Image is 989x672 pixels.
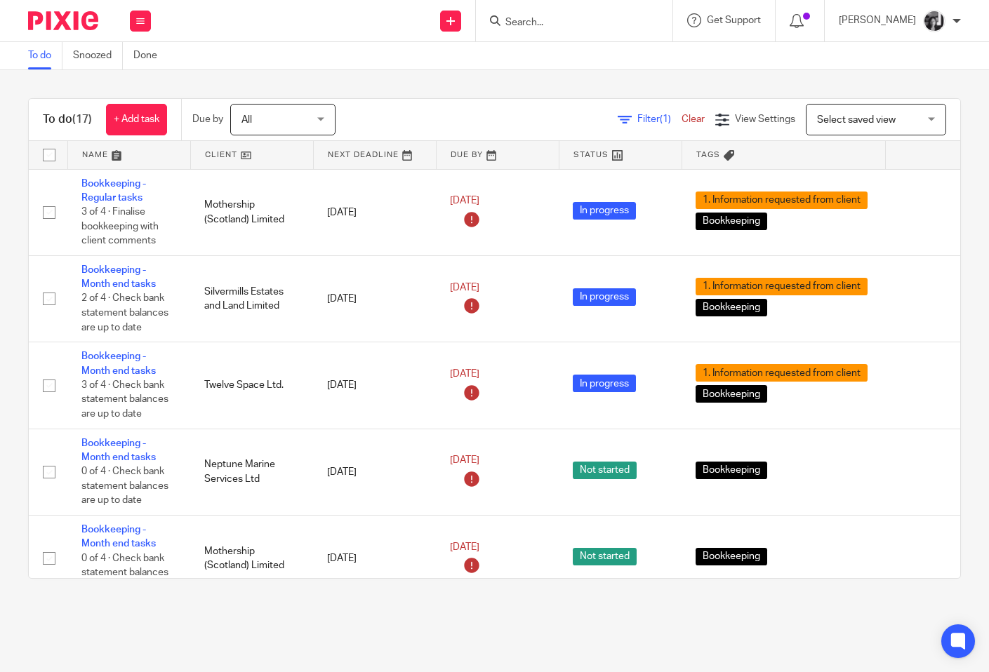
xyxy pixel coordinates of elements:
[190,515,313,601] td: Mothership (Scotland) Limited
[133,42,168,69] a: Done
[190,342,313,429] td: Twelve Space Ltd.
[81,553,168,592] span: 0 of 4 · Check bank statement balances are up to date
[707,15,761,25] span: Get Support
[696,191,868,209] span: 1. Information requested from client
[839,13,916,27] p: [PERSON_NAME]
[573,548,637,565] span: Not started
[735,114,795,124] span: View Settings
[450,283,479,293] span: [DATE]
[106,104,167,135] a: + Add task
[696,385,767,403] span: Bookkeeping
[450,196,479,206] span: [DATE]
[573,202,636,220] span: In progress
[450,456,479,466] span: [DATE]
[504,17,630,29] input: Search
[81,179,146,203] a: Bookkeeping - Regular tasks
[696,548,767,565] span: Bookkeeping
[28,11,98,30] img: Pixie
[696,151,720,159] span: Tags
[81,351,156,375] a: Bookkeeping - Month end tasks
[313,429,436,515] td: [DATE]
[73,42,123,69] a: Snoozed
[923,10,945,32] img: IMG_7103.jpg
[573,288,636,306] span: In progress
[81,438,156,462] a: Bookkeeping - Month end tasks
[43,112,92,127] h1: To do
[81,207,159,246] span: 3 of 4 · Finalise bookkeeping with client comments
[72,114,92,125] span: (17)
[81,466,168,505] span: 0 of 4 · Check bank statement balances are up to date
[573,462,637,479] span: Not started
[313,515,436,601] td: [DATE]
[696,364,868,382] span: 1. Information requested from client
[696,213,767,230] span: Bookkeeping
[192,112,223,126] p: Due by
[313,342,436,429] td: [DATE]
[817,115,896,125] span: Select saved view
[28,42,62,69] a: To do
[450,542,479,552] span: [DATE]
[313,255,436,342] td: [DATE]
[696,462,767,479] span: Bookkeeping
[190,255,313,342] td: Silvermills Estates and Land Limited
[190,169,313,255] td: Mothership (Scotland) Limited
[660,114,671,124] span: (1)
[637,114,682,124] span: Filter
[81,380,168,419] span: 3 of 4 · Check bank statement balances are up to date
[313,169,436,255] td: [DATE]
[696,299,767,316] span: Bookkeeping
[696,278,868,295] span: 1. Information requested from client
[573,375,636,392] span: In progress
[450,369,479,379] span: [DATE]
[81,265,156,289] a: Bookkeeping - Month end tasks
[241,115,252,125] span: All
[682,114,705,124] a: Clear
[81,294,168,332] span: 2 of 4 · Check bank statement balances are up to date
[190,429,313,515] td: Neptune Marine Services Ltd
[81,525,156,549] a: Bookkeeping - Month end tasks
